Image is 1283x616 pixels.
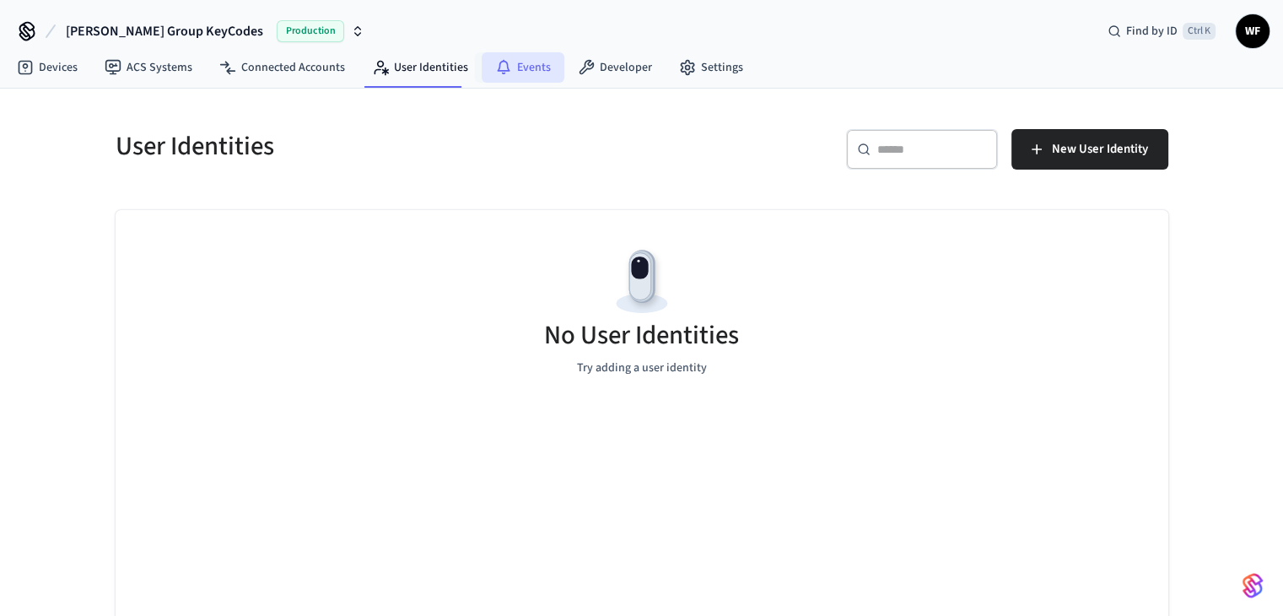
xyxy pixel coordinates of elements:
img: Devices Empty State [604,244,680,320]
a: Settings [666,52,757,83]
button: WF [1236,14,1270,48]
a: Devices [3,52,91,83]
span: New User Identity [1052,138,1148,160]
button: New User Identity [1011,129,1168,170]
a: Connected Accounts [206,52,358,83]
a: ACS Systems [91,52,206,83]
div: Find by IDCtrl K [1094,16,1229,46]
h5: User Identities [116,129,632,164]
img: SeamLogoGradient.69752ec5.svg [1243,572,1263,599]
a: Developer [564,52,666,83]
p: Try adding a user identity [577,359,707,377]
a: User Identities [358,52,482,83]
span: [PERSON_NAME] Group KeyCodes [66,21,263,41]
h5: No User Identities [544,318,739,353]
span: Production [277,20,344,42]
span: WF [1237,16,1268,46]
a: Events [482,52,564,83]
span: Find by ID [1126,23,1178,40]
span: Ctrl K [1183,23,1216,40]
